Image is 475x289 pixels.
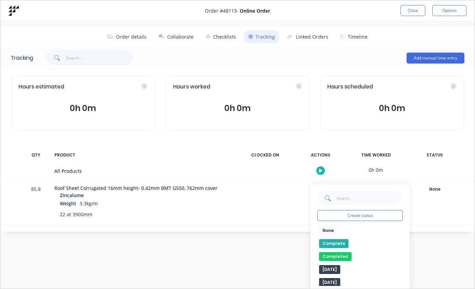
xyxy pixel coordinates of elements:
[319,239,348,248] button: Complete
[317,210,403,221] button: Create status
[319,226,337,235] button: None
[155,30,198,43] button: Collaborate
[336,191,403,205] input: Search...
[350,180,401,196] div: 0h 0m
[406,148,464,162] div: STATUS
[9,5,19,16] img: Factory
[26,148,46,162] div: QTY
[11,54,33,62] div: Tracking
[327,83,373,91] span: Hours scheduled
[283,30,332,43] button: Linked Orders
[240,8,270,14] strong: Online Order
[18,83,64,91] span: Hours estimated
[327,102,457,115] button: 0h 0m
[66,51,133,65] input: Search...
[26,181,46,225] div: 85.8
[205,7,270,14] span: Order # 48113 -
[239,148,291,162] div: CLOCKED ON
[400,5,425,16] button: Close
[50,148,235,162] div: PRODUCT
[410,184,460,194] button: None
[103,30,150,43] button: Order details
[202,30,240,43] button: Checklists
[54,184,231,192] div: Roof Sheet Corrugated 16mm height- 0.42mm BMT G550, 762mm cover
[54,167,231,175] div: All Products
[173,102,302,115] button: 0h 0m
[407,53,464,64] button: Add manual time entry
[337,30,372,43] button: Timeline
[18,102,148,115] button: 0h 0m
[60,211,92,218] span: 22 at 3900mm
[350,162,401,178] div: 0h 0m
[319,252,352,261] button: Completed
[319,278,340,287] button: [DATE]
[173,83,210,91] span: Hours worked
[410,185,459,194] div: None
[432,5,466,16] button: Options
[80,200,98,207] span: 3.3kg/m
[244,30,279,43] button: Tracking
[350,148,401,162] div: TIME WORKED
[295,148,346,162] div: ACTIONS
[319,265,340,274] button: [DATE]
[60,192,84,199] span: Zincalume
[60,200,76,207] span: Weight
